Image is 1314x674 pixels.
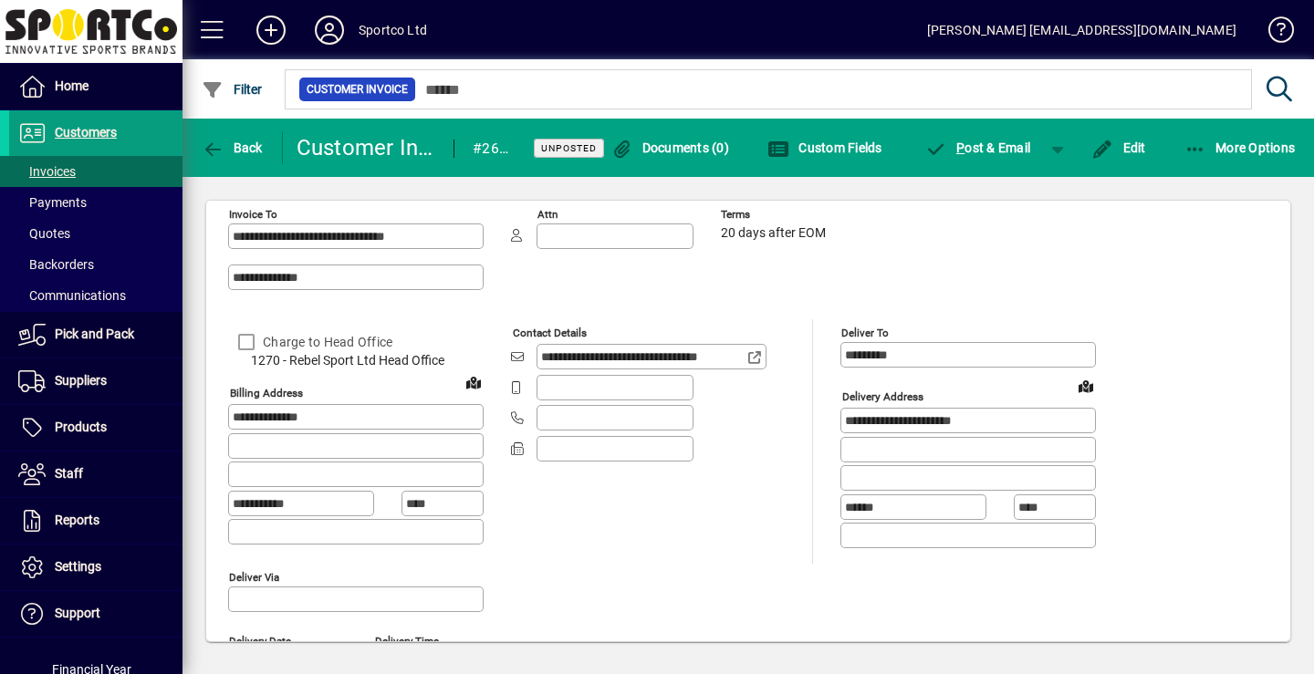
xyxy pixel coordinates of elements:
[228,351,484,370] span: 1270 - Rebel Sport Ltd Head Office
[9,280,182,311] a: Communications
[606,131,734,164] button: Documents (0)
[916,131,1040,164] button: Post & Email
[202,140,263,155] span: Back
[18,288,126,303] span: Communications
[1184,140,1296,155] span: More Options
[9,544,182,590] a: Settings
[300,14,359,47] button: Profile
[9,187,182,218] a: Payments
[202,82,263,97] span: Filter
[9,249,182,280] a: Backorders
[721,226,826,241] span: 20 days after EOM
[841,327,889,339] mat-label: Deliver To
[459,368,488,397] a: View on map
[242,14,300,47] button: Add
[767,140,882,155] span: Custom Fields
[55,606,100,620] span: Support
[55,327,134,341] span: Pick and Pack
[9,451,182,497] a: Staff
[925,140,1031,155] span: ost & Email
[197,131,267,164] button: Back
[18,257,94,272] span: Backorders
[297,133,436,162] div: Customer Invoice
[18,164,76,179] span: Invoices
[1071,371,1100,400] a: View on map
[927,16,1236,45] div: [PERSON_NAME] [EMAIL_ADDRESS][DOMAIN_NAME]
[537,208,558,221] mat-label: Attn
[473,134,511,163] div: #265863
[55,513,99,527] span: Reports
[359,16,427,45] div: Sportco Ltd
[610,140,729,155] span: Documents (0)
[9,312,182,358] a: Pick and Pack
[55,373,107,388] span: Suppliers
[197,73,267,106] button: Filter
[1091,140,1146,155] span: Edit
[229,208,277,221] mat-label: Invoice To
[9,218,182,249] a: Quotes
[763,131,887,164] button: Custom Fields
[182,131,283,164] app-page-header-button: Back
[1180,131,1300,164] button: More Options
[375,634,439,647] mat-label: Delivery time
[229,634,291,647] mat-label: Delivery date
[1087,131,1151,164] button: Edit
[9,498,182,544] a: Reports
[9,405,182,451] a: Products
[9,156,182,187] a: Invoices
[541,142,597,154] span: Unposted
[55,466,83,481] span: Staff
[956,140,965,155] span: P
[18,226,70,241] span: Quotes
[9,358,182,404] a: Suppliers
[9,64,182,109] a: Home
[229,570,279,583] mat-label: Deliver via
[55,78,89,93] span: Home
[18,195,87,210] span: Payments
[55,125,117,140] span: Customers
[1255,4,1291,63] a: Knowledge Base
[55,420,107,434] span: Products
[307,80,408,99] span: Customer Invoice
[721,209,830,221] span: Terms
[55,559,101,574] span: Settings
[9,591,182,637] a: Support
